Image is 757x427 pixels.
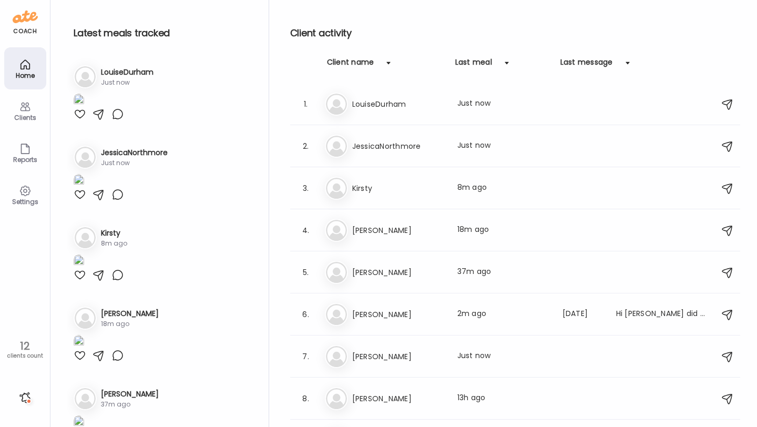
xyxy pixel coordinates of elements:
div: Client name [327,57,374,74]
div: Just now [457,350,550,363]
img: bg-avatar-default.svg [75,227,96,248]
h3: JessicaNorthmore [101,147,168,158]
h3: [PERSON_NAME] [352,224,445,237]
img: images%2FvpbmLMGCmDVsOUR63jGeboT893F3%2F93PNlse5mMo3Etm6EAvL%2FgGHsu6gLFUMfFlz4lG6R_1080 [74,94,84,108]
div: Reports [6,156,44,163]
div: 18m ago [457,224,550,237]
div: 8m ago [101,239,127,248]
div: 2. [300,140,312,152]
img: images%2FvhDiuyUdg7Pf3qn8yTlHdkeZ9og1%2F2PykJEbrqoxcoww4Z7L1%2FXyIJlkGt3edCRo5uA9kd_1080 [74,255,84,269]
div: 1. [300,98,312,110]
div: Settings [6,198,44,205]
img: bg-avatar-default.svg [326,220,347,241]
div: Clients [6,114,44,121]
div: 4. [300,224,312,237]
h3: [PERSON_NAME] [352,308,445,321]
img: ate [13,8,38,25]
div: 2m ago [457,308,550,321]
div: Hi [PERSON_NAME] did you get the photos pal [616,308,709,321]
img: bg-avatar-default.svg [75,66,96,87]
div: 18m ago [101,319,159,329]
h2: Client activity [290,25,740,41]
div: 8m ago [457,182,550,195]
h3: LouiseDurham [101,67,154,78]
div: Home [6,72,44,79]
div: Just now [457,98,550,110]
h3: Kirsty [352,182,445,195]
div: 12 [4,340,46,352]
img: bg-avatar-default.svg [326,262,347,283]
h3: [PERSON_NAME] [352,350,445,363]
img: images%2Fx2mjt0MkUFaPO2EjM5VOthJZYch1%2Fc22z0IpeN7IO0ZylIHEl%2FfBojrRQNmzkxoOkxVHeJ_1080 [74,335,84,349]
img: bg-avatar-default.svg [326,346,347,367]
div: Just now [457,140,550,152]
div: Just now [101,78,154,87]
h3: LouiseDurham [352,98,445,110]
div: clients count [4,352,46,360]
div: 37m ago [457,266,550,279]
div: Last meal [455,57,492,74]
div: 37m ago [101,400,159,409]
h3: [PERSON_NAME] [352,266,445,279]
h3: Kirsty [101,228,127,239]
div: 13h ago [457,392,550,405]
img: bg-avatar-default.svg [326,136,347,157]
div: 5. [300,266,312,279]
img: bg-avatar-default.svg [75,147,96,168]
img: images%2FeG6ITufXlZfJWLTzQJChGV6uFB82%2FLaLd4RCLjcPpuCgy0fI5%2Fq5uY42nB8ms8zAvw85xd_1080 [74,174,84,188]
div: 3. [300,182,312,195]
h3: [PERSON_NAME] [352,392,445,405]
h2: Latest meals tracked [74,25,252,41]
div: Just now [101,158,168,168]
img: bg-avatar-default.svg [75,308,96,329]
div: 8. [300,392,312,405]
div: 7. [300,350,312,363]
div: Last message [560,57,613,74]
div: 6. [300,308,312,321]
img: bg-avatar-default.svg [75,388,96,409]
div: [DATE] [562,308,603,321]
img: bg-avatar-default.svg [326,304,347,325]
img: bg-avatar-default.svg [326,388,347,409]
h3: JessicaNorthmore [352,140,445,152]
h3: [PERSON_NAME] [101,308,159,319]
div: coach [13,27,37,36]
img: bg-avatar-default.svg [326,178,347,199]
img: bg-avatar-default.svg [326,94,347,115]
h3: [PERSON_NAME] [101,389,159,400]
